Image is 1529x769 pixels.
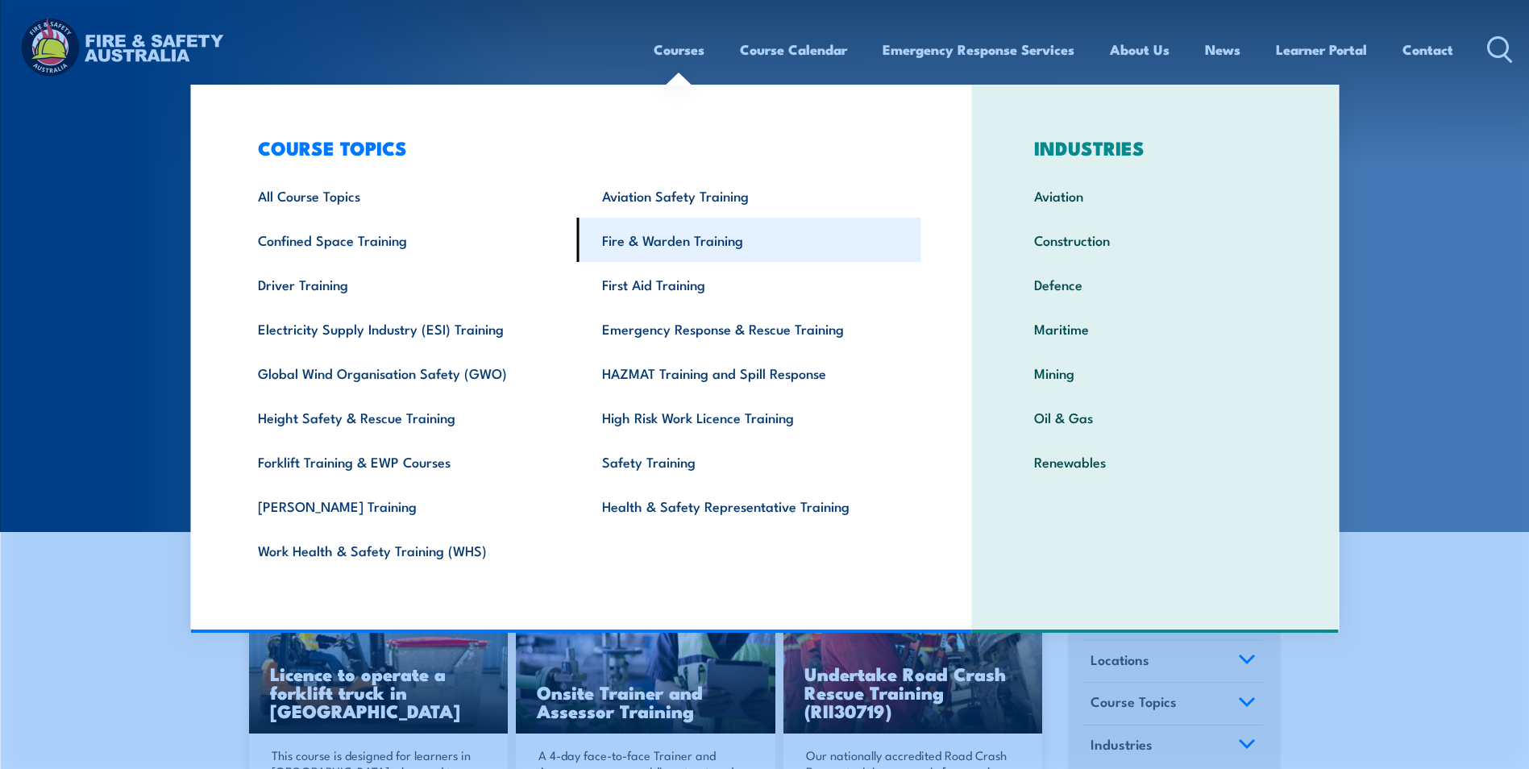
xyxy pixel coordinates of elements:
[1091,691,1177,713] span: Course Topics
[783,589,1043,734] img: Road Crash Rescue Training
[577,351,921,395] a: HAZMAT Training and Spill Response
[1009,136,1302,159] h3: INDUSTRIES
[233,218,577,262] a: Confined Space Training
[1276,28,1367,71] a: Learner Portal
[1083,725,1263,767] a: Industries
[577,395,921,439] a: High Risk Work Licence Training
[249,589,509,734] img: Licence to operate a forklift truck Training
[1009,351,1302,395] a: Mining
[1083,641,1263,683] a: Locations
[1009,262,1302,306] a: Defence
[516,589,775,734] img: Safety For Leaders
[249,589,509,734] a: Licence to operate a forklift truck in [GEOGRAPHIC_DATA]
[233,395,577,439] a: Height Safety & Rescue Training
[233,136,921,159] h3: COURSE TOPICS
[1110,28,1170,71] a: About Us
[516,589,775,734] a: Onsite Trainer and Assessor Training
[537,683,754,720] h3: Onsite Trainer and Assessor Training
[577,173,921,218] a: Aviation Safety Training
[577,484,921,528] a: Health & Safety Representative Training
[233,351,577,395] a: Global Wind Organisation Safety (GWO)
[804,664,1022,720] h3: Undertake Road Crash Rescue Training (RII30719)
[783,589,1043,734] a: Undertake Road Crash Rescue Training (RII30719)
[1091,649,1149,671] span: Locations
[1009,306,1302,351] a: Maritime
[654,28,704,71] a: Courses
[1091,734,1153,755] span: Industries
[1083,683,1263,725] a: Course Topics
[233,306,577,351] a: Electricity Supply Industry (ESI) Training
[1009,173,1302,218] a: Aviation
[577,439,921,484] a: Safety Training
[1009,395,1302,439] a: Oil & Gas
[233,173,577,218] a: All Course Topics
[577,306,921,351] a: Emergency Response & Rescue Training
[740,28,847,71] a: Course Calendar
[233,484,577,528] a: [PERSON_NAME] Training
[577,218,921,262] a: Fire & Warden Training
[233,262,577,306] a: Driver Training
[883,28,1074,71] a: Emergency Response Services
[233,528,577,572] a: Work Health & Safety Training (WHS)
[1402,28,1453,71] a: Contact
[270,664,488,720] h3: Licence to operate a forklift truck in [GEOGRAPHIC_DATA]
[577,262,921,306] a: First Aid Training
[233,439,577,484] a: Forklift Training & EWP Courses
[1009,439,1302,484] a: Renewables
[1205,28,1240,71] a: News
[1009,218,1302,262] a: Construction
